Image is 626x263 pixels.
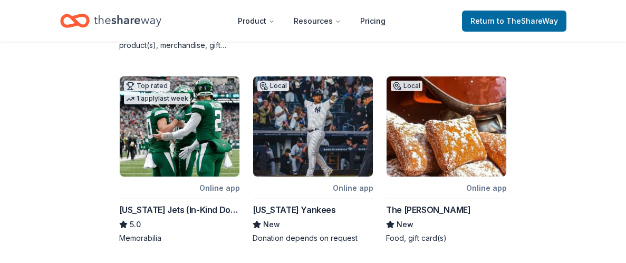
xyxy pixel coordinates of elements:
img: Image for New York Jets (In-Kind Donation) [120,76,239,177]
button: Resources [285,11,350,32]
div: Donation depends on request [253,233,373,243]
a: Image for New York Jets (In-Kind Donation)Top rated1 applylast weekOnline app[US_STATE] Jets (In-... [119,76,240,243]
img: Image for New York Yankees [253,76,373,177]
div: The [PERSON_NAME] [386,203,470,216]
span: 5.0 [130,218,141,231]
a: Returnto TheShareWay [462,11,566,32]
button: Product [229,11,283,32]
div: Online app [466,181,507,194]
span: New [397,218,413,231]
a: Pricing [352,11,394,32]
div: [US_STATE] Yankees [253,203,336,216]
div: Memorabilia [119,233,240,243]
a: Image for The SmithLocalOnline appThe [PERSON_NAME]NewFood, gift card(s) [386,76,507,243]
div: Local [391,81,422,91]
a: Home [60,8,161,33]
span: New [263,218,280,231]
div: Local [257,81,289,91]
span: to TheShareWay [497,16,558,25]
div: 1 apply last week [124,93,190,104]
nav: Main [229,8,394,33]
span: Return [470,15,558,27]
div: Online app [199,181,240,194]
div: Top rated [124,81,170,91]
div: Online app [333,181,373,194]
div: [US_STATE] Jets (In-Kind Donation) [119,203,240,216]
img: Image for The Smith [387,76,506,177]
div: Food, gift card(s) [386,233,507,243]
a: Image for New York YankeesLocalOnline app[US_STATE] YankeesNewDonation depends on request [253,76,373,243]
